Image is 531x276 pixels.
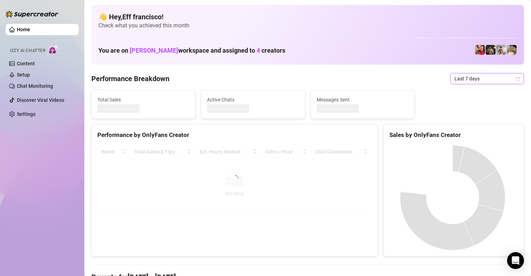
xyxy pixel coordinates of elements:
[207,96,299,104] span: Active Chats
[17,61,35,66] a: Content
[10,47,45,54] span: Izzy AI Chatter
[257,47,260,54] span: 4
[516,77,520,81] span: calendar
[98,22,517,29] span: Check what you achieved this month
[230,174,239,183] span: loading
[98,47,285,54] h1: You are on workspace and assigned to creators
[454,73,520,84] span: Last 7 days
[496,45,506,55] img: aussieboy_j
[486,45,496,55] img: Tony
[6,11,58,18] img: logo-BBDzfeDw.svg
[91,74,169,84] h4: Performance Breakdown
[475,45,485,55] img: Vanessa
[17,83,53,89] a: Chat Monitoring
[17,111,35,117] a: Settings
[98,12,517,22] h4: 👋 Hey, Eff francisco !
[97,130,372,140] div: Performance by OnlyFans Creator
[507,252,524,269] div: Open Intercom Messenger
[17,97,64,103] a: Discover Viral Videos
[317,96,409,104] span: Messages Sent
[97,96,189,104] span: Total Sales
[389,130,518,140] div: Sales by OnlyFans Creator
[130,47,178,54] span: [PERSON_NAME]
[48,45,59,55] img: AI Chatter
[507,45,517,55] img: Aussieboy_jfree
[17,27,30,32] a: Home
[17,72,30,78] a: Setup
